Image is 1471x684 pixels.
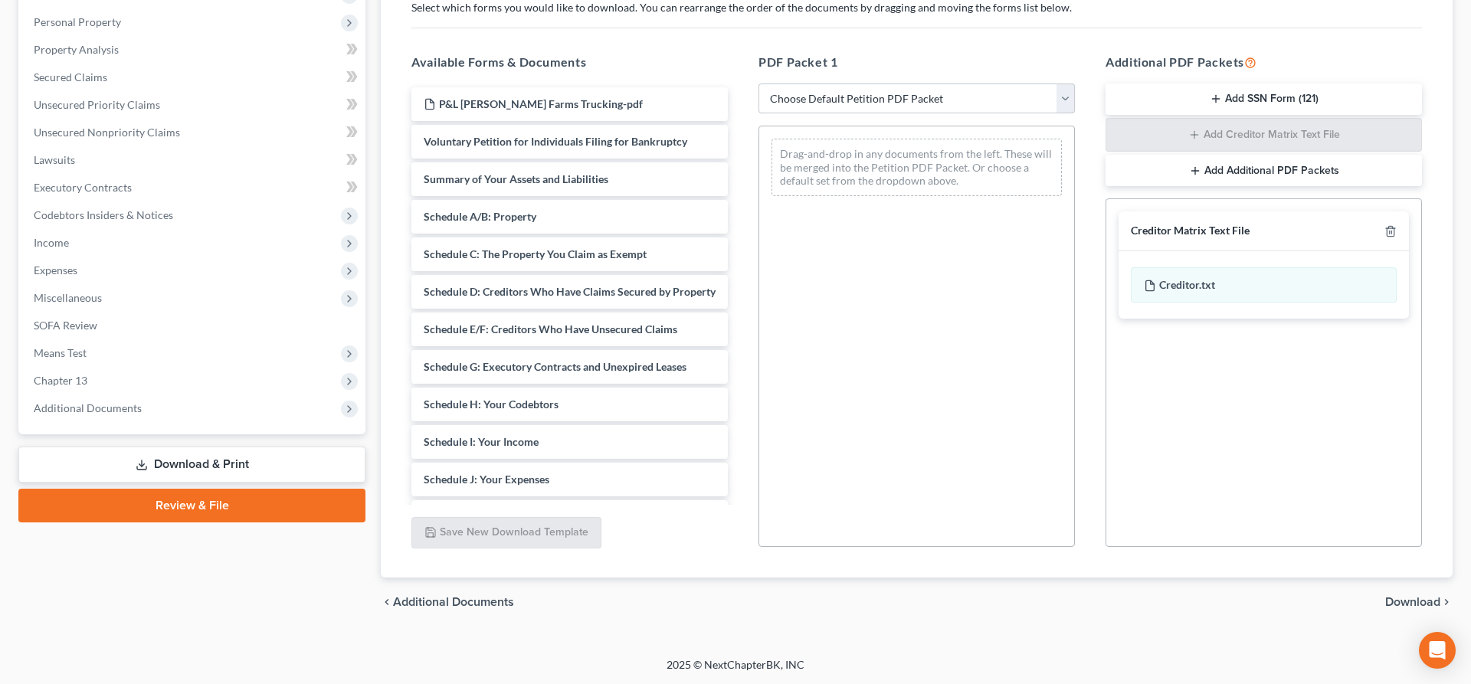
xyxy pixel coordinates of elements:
span: Schedule E/F: Creditors Who Have Unsecured Claims [424,322,677,335]
div: Drag-and-drop in any documents from the left. These will be merged into the Petition PDF Packet. ... [772,139,1062,196]
button: Save New Download Template [411,517,601,549]
button: Add SSN Form (121) [1106,83,1422,116]
span: Codebtors Insiders & Notices [34,208,173,221]
span: Chapter 13 [34,374,87,387]
a: Property Analysis [21,36,365,64]
button: Add Additional PDF Packets [1106,155,1422,187]
a: Unsecured Priority Claims [21,91,365,119]
div: Creditor.txt [1131,267,1397,303]
a: Review & File [18,489,365,522]
span: Executory Contracts [34,181,132,194]
button: Add Creditor Matrix Text File [1106,118,1422,152]
span: Secured Claims [34,70,107,83]
a: chevron_left Additional Documents [381,596,514,608]
span: Means Test [34,346,87,359]
h5: Available Forms & Documents [411,53,728,71]
span: Miscellaneous [34,291,102,304]
a: Unsecured Nonpriority Claims [21,119,365,146]
span: SOFA Review [34,319,97,332]
span: Download [1385,596,1440,608]
span: Personal Property [34,15,121,28]
span: P&L [PERSON_NAME] Farms Trucking-pdf [439,97,643,110]
a: Lawsuits [21,146,365,174]
span: Schedule D: Creditors Who Have Claims Secured by Property [424,285,716,298]
button: Download chevron_right [1385,596,1453,608]
h5: PDF Packet 1 [758,53,1075,71]
i: chevron_left [381,596,393,608]
h5: Additional PDF Packets [1106,53,1422,71]
span: Property Analysis [34,43,119,56]
span: Income [34,236,69,249]
span: Schedule G: Executory Contracts and Unexpired Leases [424,360,686,373]
span: Expenses [34,263,77,277]
span: Unsecured Nonpriority Claims [34,126,180,139]
div: Open Intercom Messenger [1419,632,1456,669]
span: Summary of Your Assets and Liabilities [424,172,608,185]
span: Schedule A/B: Property [424,210,536,223]
a: Executory Contracts [21,174,365,201]
a: SOFA Review [21,312,365,339]
span: Schedule I: Your Income [424,435,539,448]
span: Unsecured Priority Claims [34,98,160,111]
span: Additional Documents [393,596,514,608]
a: Download & Print [18,447,365,483]
span: Schedule H: Your Codebtors [424,398,559,411]
span: Schedule J: Your Expenses [424,473,549,486]
span: Voluntary Petition for Individuals Filing for Bankruptcy [424,135,687,148]
span: Lawsuits [34,153,75,166]
div: Creditor Matrix Text File [1131,224,1250,238]
span: Schedule C: The Property You Claim as Exempt [424,247,647,260]
i: chevron_right [1440,596,1453,608]
span: Additional Documents [34,401,142,414]
a: Secured Claims [21,64,365,91]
